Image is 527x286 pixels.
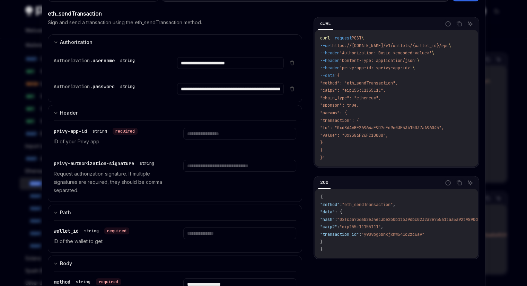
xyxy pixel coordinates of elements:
[320,65,340,71] span: --header
[393,202,395,207] span: ,
[337,217,502,222] span: "0xfc3a736ab2e34e13be2b0b11b39dbc0232a2e755a11aa5a9219890d3b2c6c7d8"
[320,80,398,86] span: "method": "eth_sendTransaction",
[54,227,129,234] div: wallet_id
[337,224,340,230] span: :
[320,239,323,245] span: }
[48,34,302,50] button: expand input section
[60,109,78,117] div: Header
[54,83,93,90] span: Authorization.
[54,278,121,285] div: method
[330,35,352,41] span: --request
[320,217,335,222] span: "hash"
[412,65,415,71] span: \
[340,65,412,71] span: 'privy-app-id: <privy-app-id>'
[96,278,121,285] div: required
[449,43,451,48] span: \
[54,279,70,285] span: method
[320,88,386,93] span: "caip2": "eip155:11155111",
[48,9,302,18] div: eth_sendTransaction
[320,202,340,207] span: "method"
[320,35,330,41] span: curl
[320,95,381,101] span: "chain_type": "ethereum",
[320,232,359,237] span: "transaction_id"
[335,209,342,215] span: : {
[320,224,337,230] span: "caip2"
[320,102,359,108] span: "sponsor": true,
[320,194,323,200] span: {
[54,128,87,134] span: privy-app-id
[455,178,464,187] button: Copy the contents from the code block
[335,73,340,78] span: '{
[48,256,302,271] button: expand input section
[443,178,453,187] button: Report incorrect code
[320,58,340,63] span: --header
[340,58,417,63] span: 'Content-Type: application/json'
[48,19,202,26] p: Sign and send a transaction using the eth_sendTransaction method.
[352,35,361,41] span: POST
[54,160,134,167] span: privy-authorization-signature
[320,118,359,123] span: "transaction": {
[320,148,323,153] span: }
[320,247,323,252] span: }
[320,125,444,131] span: "to": "0xd8dA6BF26964aF9D7eEd9e03E53415D37aA96045",
[340,50,432,56] span: 'Authorization: Basic <encoded-value>'
[93,128,107,134] div: string
[455,19,464,28] button: Copy the contents from the code block
[140,161,154,166] div: string
[320,209,335,215] span: "data"
[54,160,157,167] div: privy-authorization-signature
[318,178,331,187] div: 200
[361,35,364,41] span: \
[320,110,347,116] span: "params": {
[76,279,90,285] div: string
[48,205,302,220] button: expand input section
[466,19,475,28] button: Ask AI
[417,58,420,63] span: \
[60,208,71,217] div: Path
[335,217,337,222] span: :
[318,19,333,28] div: cURL
[342,202,393,207] span: "eth_sendTransaction"
[120,58,135,63] div: string
[432,50,434,56] span: \
[320,140,323,145] span: }
[54,128,138,135] div: privy-app-id
[359,232,361,237] span: :
[320,155,325,161] span: }'
[381,224,383,230] span: ,
[340,224,381,230] span: "eip155:11155111"
[54,57,138,64] div: Authorization.username
[340,202,342,207] span: :
[320,50,340,56] span: --header
[443,19,453,28] button: Report incorrect code
[54,83,138,90] div: Authorization.password
[93,83,115,90] span: password
[60,38,93,46] div: Authorization
[54,137,167,146] p: ID of your Privy app.
[113,128,138,135] div: required
[54,170,167,195] p: Request authorization signature. If multiple signatures are required, they should be comma separa...
[60,259,72,268] div: Body
[320,133,388,138] span: "value": "0x2386F26FC10000",
[84,228,99,234] div: string
[320,43,332,48] span: --url
[332,43,449,48] span: https://[DOMAIN_NAME]/v1/wallets/{wallet_id}/rpc
[54,228,79,234] span: wallet_id
[320,73,335,78] span: --data
[466,178,475,187] button: Ask AI
[54,237,167,245] p: ID of the wallet to get.
[48,105,302,120] button: expand input section
[120,84,135,89] div: string
[93,57,115,64] span: username
[104,227,129,234] div: required
[361,232,424,237] span: "y90vpg3bnkjxhw541c2zc6a9"
[54,57,93,64] span: Authorization.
